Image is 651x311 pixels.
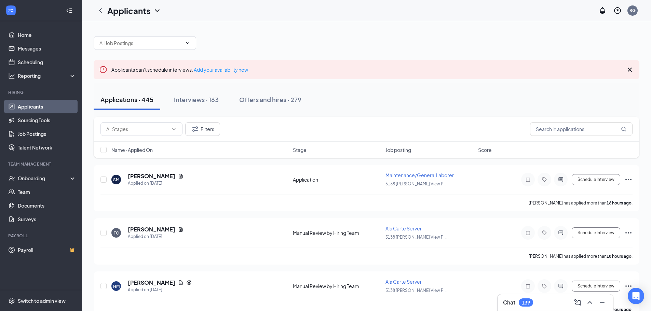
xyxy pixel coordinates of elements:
button: ChevronUp [584,297,595,308]
button: ComposeMessage [572,297,583,308]
button: Schedule Interview [572,174,620,185]
b: 16 hours ago [607,200,632,206]
a: Sourcing Tools [18,113,76,127]
a: Team [18,185,76,199]
div: Interviews · 163 [174,95,219,104]
svg: ChevronDown [171,126,177,132]
a: Messages [18,42,76,55]
a: Scheduling [18,55,76,69]
svg: Note [524,283,532,289]
a: Add your availability now [194,67,248,73]
svg: WorkstreamLogo [8,7,14,14]
div: Open Intercom Messenger [628,288,644,304]
input: All Stages [106,125,168,133]
div: Manual Review by Hiring Team [293,229,381,236]
div: Switch to admin view [18,297,66,304]
svg: Tag [540,283,548,289]
button: Filter Filters [185,122,220,136]
svg: ActiveChat [557,177,565,182]
b: 18 hours ago [607,254,632,259]
span: Name · Applied On [111,146,153,153]
div: Offers and hires · 279 [239,95,301,104]
div: SM [113,177,119,183]
p: [PERSON_NAME] has applied more than . [529,253,633,259]
div: TC [114,230,119,236]
h5: [PERSON_NAME] [128,226,175,233]
span: Stage [293,146,307,153]
div: Applications · 445 [100,95,153,104]
svg: Filter [191,125,199,133]
svg: ChevronDown [153,6,161,15]
a: Applicants [18,100,76,113]
div: Application [293,176,381,183]
svg: QuestionInfo [613,6,622,15]
svg: Tag [540,177,548,182]
input: Search in applications [530,122,633,136]
div: Payroll [8,233,75,239]
a: Documents [18,199,76,212]
svg: Document [178,173,184,179]
div: Reporting [18,72,77,79]
svg: ActiveChat [557,230,565,236]
span: 5138 [PERSON_NAME] View Pi ... [385,181,448,186]
svg: Note [524,177,532,182]
svg: Collapse [66,7,73,14]
span: 5138 [PERSON_NAME] View Pi ... [385,235,448,240]
div: Applied on [DATE] [128,180,184,187]
div: RG [629,8,636,13]
h5: [PERSON_NAME] [128,279,175,286]
h5: [PERSON_NAME] [128,172,175,180]
svg: Settings [8,297,15,304]
span: Ala Carte Server [385,225,422,231]
svg: Reapply [186,280,192,285]
a: Job Postings [18,127,76,141]
div: HM [113,283,120,289]
svg: Ellipses [624,282,633,290]
p: [PERSON_NAME] has applied more than . [529,200,633,206]
span: Job posting [385,146,411,153]
svg: ChevronDown [185,40,190,46]
svg: Cross [626,66,634,74]
svg: MagnifyingGlass [621,126,626,132]
span: 5138 [PERSON_NAME] View Pi ... [385,288,448,293]
a: Home [18,28,76,42]
svg: Tag [540,230,548,236]
svg: ChevronUp [586,298,594,307]
svg: Notifications [598,6,607,15]
svg: Ellipses [624,175,633,184]
span: Applicants can't schedule interviews. [111,67,248,73]
div: 139 [522,300,530,306]
input: All Job Postings [99,39,182,47]
span: Maintenance/General Laborer [385,172,454,178]
svg: Document [178,227,184,232]
div: Hiring [8,89,75,95]
svg: ActiveChat [557,283,565,289]
span: Ala Carte Server [385,279,422,285]
div: Applied on [DATE] [128,233,184,240]
h3: Chat [503,299,515,306]
div: Manual Review by Hiring Team [293,283,381,289]
svg: UserCheck [8,175,15,182]
svg: Minimize [598,298,606,307]
svg: Document [178,280,184,285]
a: Surveys [18,212,76,226]
div: Team Management [8,161,75,167]
svg: Analysis [8,72,15,79]
button: Minimize [597,297,608,308]
svg: Ellipses [624,229,633,237]
svg: Error [99,66,107,74]
a: PayrollCrown [18,243,76,257]
button: Schedule Interview [572,281,620,292]
h1: Applicants [107,5,150,16]
button: Schedule Interview [572,227,620,238]
span: Score [478,146,492,153]
svg: ChevronLeft [96,6,105,15]
a: Talent Network [18,141,76,154]
div: Applied on [DATE] [128,286,192,293]
svg: Note [524,230,532,236]
svg: ComposeMessage [573,298,582,307]
div: Onboarding [18,175,70,182]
